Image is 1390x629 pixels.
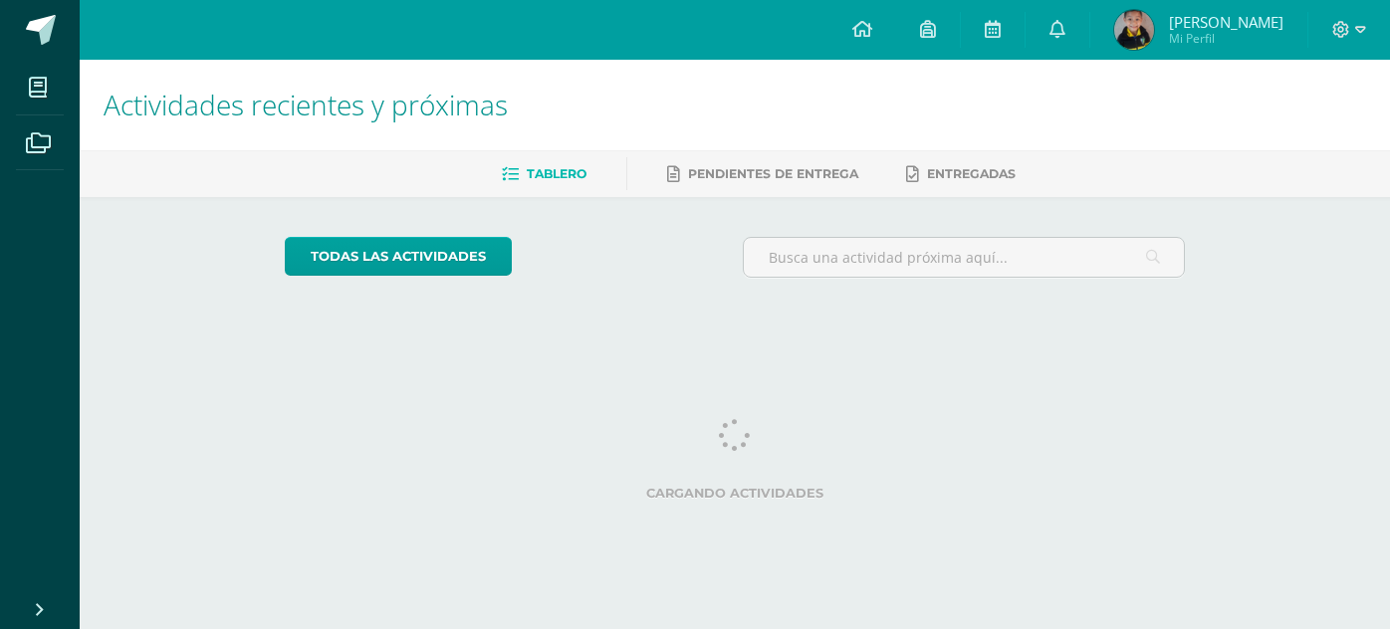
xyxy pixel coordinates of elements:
[1169,30,1283,47] span: Mi Perfil
[1114,10,1154,50] img: 8341187d544a0b6c7f7ca1520b54fcd3.png
[104,86,508,123] span: Actividades recientes y próximas
[285,486,1186,501] label: Cargando actividades
[906,158,1016,190] a: Entregadas
[1169,12,1283,32] span: [PERSON_NAME]
[744,238,1185,277] input: Busca una actividad próxima aquí...
[527,166,586,181] span: Tablero
[927,166,1016,181] span: Entregadas
[502,158,586,190] a: Tablero
[285,237,512,276] a: todas las Actividades
[667,158,858,190] a: Pendientes de entrega
[688,166,858,181] span: Pendientes de entrega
